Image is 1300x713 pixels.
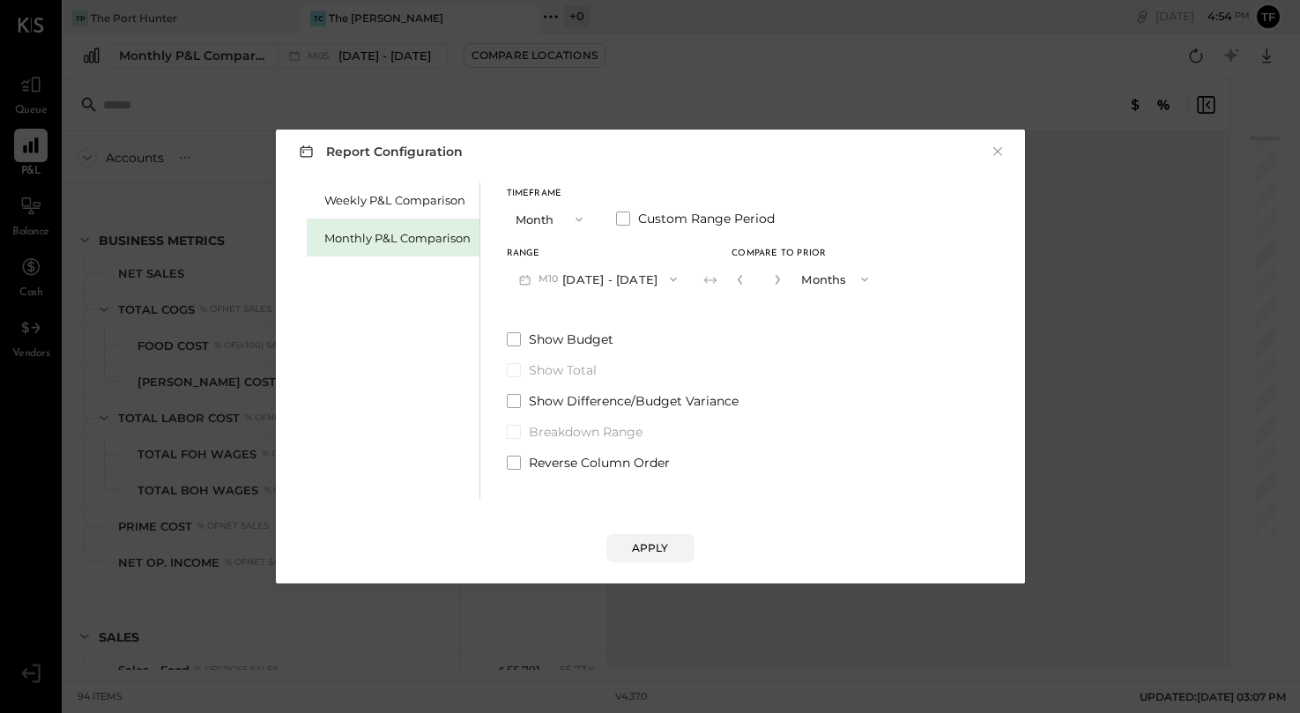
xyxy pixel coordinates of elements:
span: Show Budget [529,331,613,348]
h3: Report Configuration [295,140,463,162]
span: Show Total [529,361,597,379]
button: Months [792,263,880,295]
span: Compare to Prior [732,249,826,258]
button: × [990,143,1006,160]
span: Breakdown Range [529,423,643,441]
button: Apply [606,534,695,562]
span: Custom Range Period [638,210,775,227]
div: Range [507,249,690,258]
div: Weekly P&L Comparison [324,192,471,209]
div: Apply [632,540,669,555]
div: Timeframe [507,189,595,198]
button: M10[DATE] - [DATE] [507,263,690,295]
button: Month [507,203,595,235]
span: Show Difference/Budget Variance [529,392,739,410]
div: Monthly P&L Comparison [324,230,471,247]
span: M10 [539,272,563,286]
span: Reverse Column Order [529,454,670,472]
